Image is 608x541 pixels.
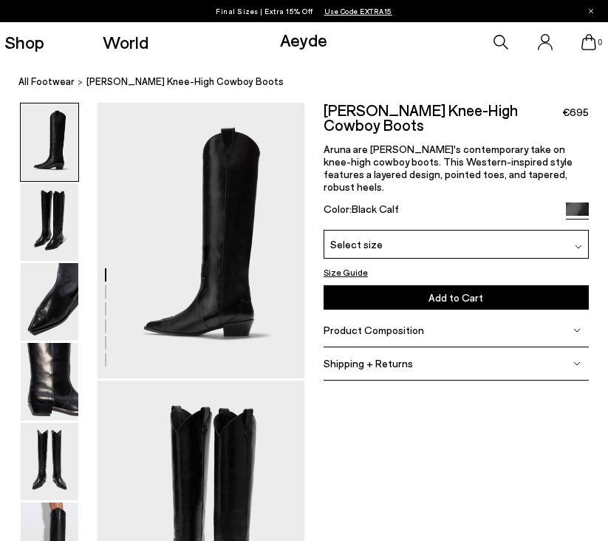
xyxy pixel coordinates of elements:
[324,357,413,370] span: Shipping + Returns
[352,203,399,215] span: Black Calf
[21,343,78,421] img: Aruna Leather Knee-High Cowboy Boots - Image 4
[4,33,44,51] a: Shop
[280,29,327,50] a: Aeyde
[86,74,284,89] span: [PERSON_NAME] Knee-High Cowboy Boots
[324,324,424,336] span: Product Composition
[562,105,589,120] span: €695
[324,285,589,310] button: Add to Cart
[324,7,392,16] span: Navigate to /collections/ss25-final-sizes
[324,103,562,132] h2: [PERSON_NAME] Knee-High Cowboy Boots
[21,423,78,500] img: Aruna Leather Knee-High Cowboy Boots - Image 5
[324,143,573,193] span: Aruna are [PERSON_NAME]'s contemporary take on knee-high cowboy boots. This Western-inspired styl...
[21,183,78,261] img: Aruna Leather Knee-High Cowboy Boots - Image 2
[573,360,581,367] img: svg%3E
[103,33,148,51] a: World
[324,265,368,279] button: Size Guide
[18,62,608,103] nav: breadcrumb
[216,4,392,18] p: Final Sizes | Extra 15% Off
[573,327,581,334] img: svg%3E
[428,291,483,304] span: Add to Cart
[18,74,75,89] a: All Footwear
[324,203,558,220] div: Color:
[596,38,604,47] span: 0
[21,103,78,181] img: Aruna Leather Knee-High Cowboy Boots - Image 1
[575,243,582,251] img: svg%3E
[581,34,596,50] a: 0
[21,263,78,341] img: Aruna Leather Knee-High Cowboy Boots - Image 3
[330,237,383,252] span: Select size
